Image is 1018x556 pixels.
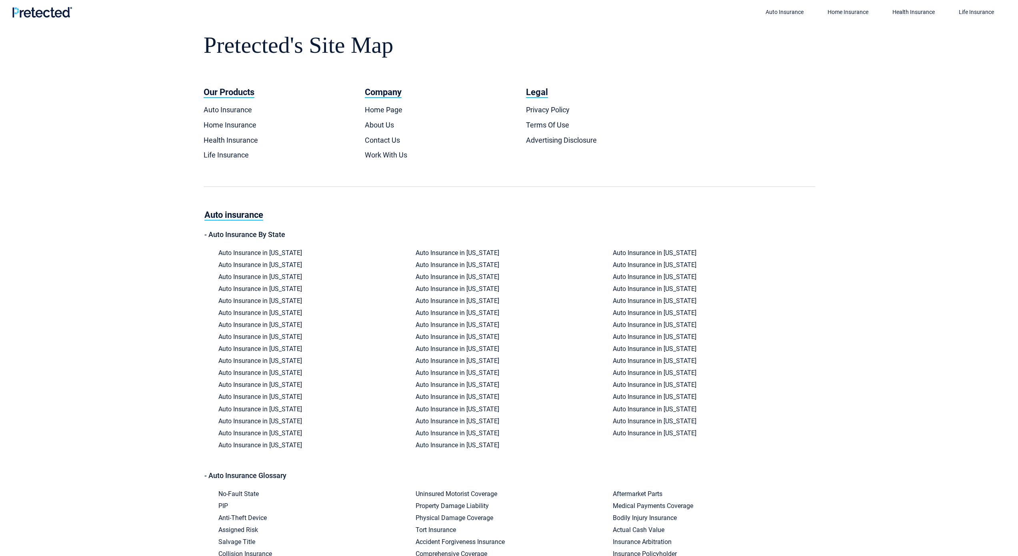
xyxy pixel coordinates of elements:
a: Accident Forgiveness Insurance [416,538,505,546]
a: Auto Insurance in [US_STATE] [218,369,302,377]
a: Auto Insurance in [US_STATE] [613,429,696,437]
a: About Us [365,121,394,129]
a: Auto Insurance in [US_STATE] [218,249,302,257]
a: Advertising Disclosure [526,136,597,144]
a: Auto Insurance in [US_STATE] [416,285,499,293]
a: Property Damage Liability [416,502,489,510]
a: - Auto Insurance Glossary [204,471,286,480]
a: Auto Insurance in [US_STATE] [218,297,302,305]
a: Auto Insurance in [US_STATE] [416,369,499,377]
p: Legal [526,87,548,98]
a: Life Insurance [204,151,249,159]
div: Auto insurance [204,210,263,221]
a: PIP [218,502,228,510]
a: Auto Insurance in [US_STATE] [613,309,696,317]
a: Auto Insurance in [US_STATE] [218,405,302,413]
a: Auto Insurance in [US_STATE] [416,405,499,413]
a: Auto Insurance in [US_STATE] [416,393,499,401]
a: Auto Insurance in [US_STATE] [218,285,302,293]
a: Auto Insurance in [US_STATE] [613,261,696,269]
a: Auto Insurance in [US_STATE] [218,345,302,353]
a: Auto Insurance in [US_STATE] [416,309,499,317]
a: Auto Insurance in [US_STATE] [416,357,499,365]
a: Insurance Arbitration [613,538,672,546]
h1: Pretected's Site Map [204,32,814,58]
a: Auto Insurance in [US_STATE] [613,381,696,389]
a: Auto Insurance in [US_STATE] [613,321,696,329]
a: Uninsured Motorist Coverage [416,490,497,498]
a: Auto Insurance in [US_STATE] [416,417,499,425]
img: Pretected Logo [12,7,72,18]
a: Contact Us [365,136,400,144]
a: Auto Insurance in [US_STATE] [416,249,499,257]
a: - Auto Insurance By State [204,230,285,239]
a: Auto Insurance in [US_STATE] [613,297,696,305]
a: Auto Insurance in [US_STATE] [613,273,696,281]
a: Auto Insurance in [US_STATE] [416,441,499,449]
a: Auto Insurance in [US_STATE] [218,357,302,365]
a: Auto Insurance in [US_STATE] [218,261,302,269]
a: Auto Insurance in [US_STATE] [613,285,696,293]
a: Anti-Theft Device [218,514,267,522]
a: Auto Insurance in [US_STATE] [218,381,302,389]
a: Auto Insurance in [US_STATE] [218,441,302,449]
a: Auto Insurance in [US_STATE] [218,333,302,341]
a: Medical Payments Coverage [613,502,693,510]
a: Auto Insurance in [US_STATE] [416,261,499,269]
a: Salvage Title [218,538,255,546]
a: No-Fault State [218,490,259,498]
a: Tort Insurance [416,526,456,534]
a: Auto Insurance in [US_STATE] [218,393,302,401]
a: Auto Insurance in [US_STATE] [613,333,696,341]
a: Auto Insurance in [US_STATE] [613,405,696,413]
a: Assigned Risk [218,526,258,534]
a: Aftermarket Parts [613,490,662,498]
a: Auto Insurance in [US_STATE] [613,249,696,257]
a: Health Insurance [204,136,258,144]
p: Our Products [204,87,254,98]
a: Auto Insurance in [US_STATE] [416,381,499,389]
a: Auto Insurance in [US_STATE] [416,345,499,353]
a: Auto Insurance in [US_STATE] [416,333,499,341]
a: Privacy Policy [526,106,570,114]
a: Terms Of Use [526,121,569,129]
p: Company [365,87,402,98]
a: Auto Insurance in [US_STATE] [613,393,696,401]
a: Bodily Injury Insurance [613,514,677,522]
a: Auto Insurance in [US_STATE] [613,417,696,425]
a: Auto Insurance in [US_STATE] [613,357,696,365]
a: Auto Insurance in [US_STATE] [416,297,499,305]
a: Auto Insurance in [US_STATE] [416,321,499,329]
a: Auto Insurance in [US_STATE] [613,345,696,353]
a: Home Insurance [204,121,256,129]
a: Auto Insurance in [US_STATE] [416,273,499,281]
a: Actual Cash Value [613,526,664,534]
a: Auto Insurance in [US_STATE] [218,417,302,425]
a: Auto Insurance in [US_STATE] [218,309,302,317]
a: Auto Insurance in [US_STATE] [416,429,499,437]
a: Auto Insurance in [US_STATE] [613,369,696,377]
a: Auto Insurance [204,106,252,114]
a: Auto Insurance in [US_STATE] [218,429,302,437]
a: Auto Insurance in [US_STATE] [218,321,302,329]
a: Home Page [365,106,402,114]
a: Work With Us [365,151,407,159]
a: Physical Damage Coverage [416,514,493,522]
a: Auto Insurance in [US_STATE] [218,273,302,281]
